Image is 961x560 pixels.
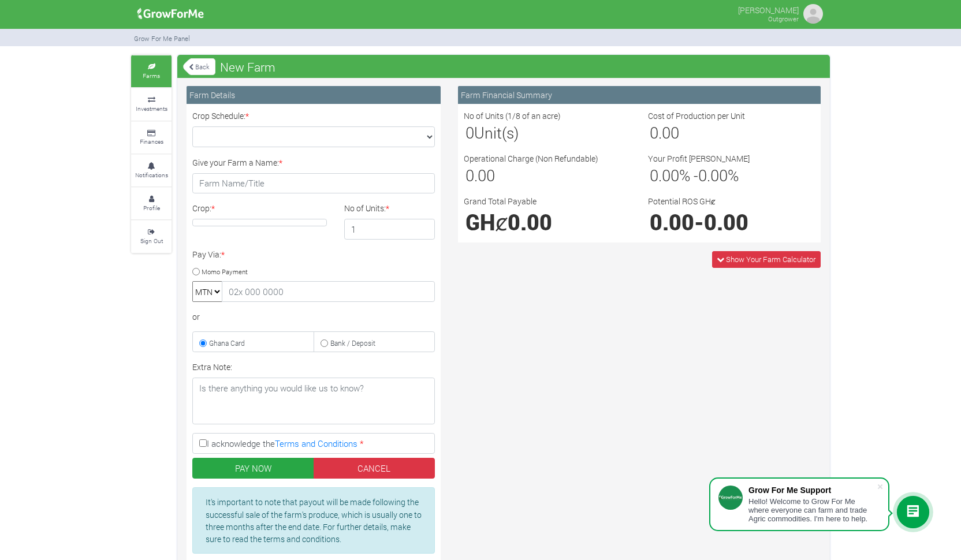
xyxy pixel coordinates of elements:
small: Momo Payment [202,267,248,275]
img: growforme image [133,2,208,25]
small: Ghana Card [209,338,245,348]
label: Give your Farm a Name: [192,156,282,169]
input: I acknowledge theTerms and Conditions * [199,439,207,447]
label: Cost of Production per Unit [648,110,745,122]
img: growforme image [802,2,825,25]
small: Farms [143,72,160,80]
div: Hello! Welcome to Grow For Me where everyone can farm and trade Agric commodities. I'm here to help. [748,497,877,523]
div: Farm Details [187,86,441,104]
a: Investments [131,88,172,120]
input: Ghana Card [199,339,207,347]
div: Farm Financial Summary [458,86,821,104]
span: 0.00 [650,165,679,185]
span: 0.00 [465,165,495,185]
span: 0.00 [650,208,694,236]
label: Extra Note: [192,361,232,373]
label: Grand Total Payable [464,195,537,207]
input: Momo Payment [192,268,200,275]
button: PAY NOW [192,458,314,479]
span: 0.00 [704,208,748,236]
p: [PERSON_NAME] [738,2,799,16]
label: Potential ROS GHȼ [648,195,716,207]
span: 0.00 [650,122,679,143]
a: Notifications [131,155,172,186]
label: No of Units (1/8 of an acre) [464,110,561,122]
h3: Unit(s) [465,124,629,142]
span: 0.00 [698,165,728,185]
small: Bank / Deposit [330,338,375,348]
small: Finances [140,137,163,145]
a: Farms [131,55,172,87]
a: Terms and Conditions [275,438,357,449]
p: It's important to note that payout will be made following the successful sale of the farm's produ... [206,496,422,545]
input: 02x 000 0000 [222,281,435,302]
div: or [192,311,435,323]
a: Sign Out [131,221,172,252]
a: Profile [131,188,172,219]
a: Back [183,57,215,76]
h1: - [650,209,813,235]
input: Farm Name/Title [192,173,435,194]
small: Notifications [135,171,168,179]
span: Show Your Farm Calculator [726,254,815,264]
small: Grow For Me Panel [134,34,190,43]
small: Profile [143,204,160,212]
label: No of Units: [344,202,389,214]
span: 0.00 [508,208,552,236]
small: Investments [136,104,167,113]
small: Outgrower [768,14,799,23]
label: Pay Via: [192,248,225,260]
h3: % - % [650,166,813,185]
small: Sign Out [140,237,163,245]
span: 0 [465,122,474,143]
a: CANCEL [314,458,435,479]
h1: GHȼ [465,209,629,235]
label: Your Profit [PERSON_NAME] [648,152,750,165]
input: Bank / Deposit [321,339,328,347]
div: Grow For Me Support [748,486,877,495]
span: New Farm [217,55,278,79]
a: Finances [131,122,172,154]
label: Crop Schedule: [192,110,249,122]
label: I acknowledge the [192,433,435,454]
label: Operational Charge (Non Refundable) [464,152,598,165]
label: Crop: [192,202,215,214]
